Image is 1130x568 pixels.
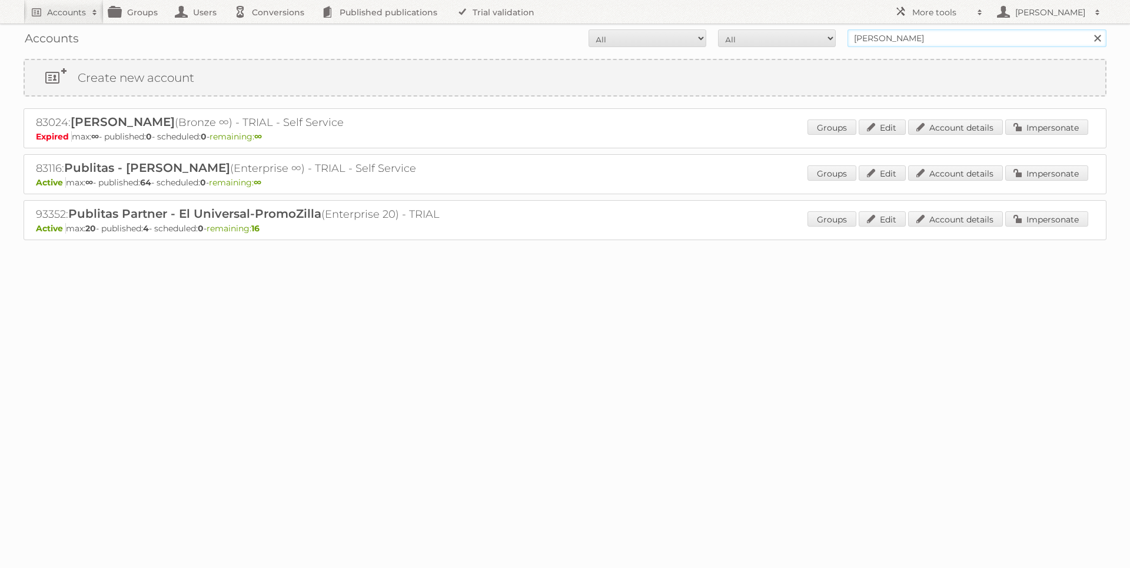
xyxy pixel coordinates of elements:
strong: ∞ [91,131,99,142]
a: Edit [859,119,906,135]
a: Impersonate [1005,211,1088,227]
span: Active [36,177,66,188]
strong: 0 [146,131,152,142]
h2: 83024: (Bronze ∞) - TRIAL - Self Service [36,115,448,130]
span: Expired [36,131,72,142]
span: [PERSON_NAME] [71,115,175,129]
a: Groups [807,211,856,227]
a: Account details [908,119,1003,135]
strong: ∞ [254,131,262,142]
span: remaining: [209,177,261,188]
strong: 4 [143,223,149,234]
h2: 93352: (Enterprise 20) - TRIAL [36,207,448,222]
strong: ∞ [85,177,93,188]
h2: More tools [912,6,971,18]
strong: ∞ [254,177,261,188]
strong: 0 [200,177,206,188]
span: Publitas Partner - El Universal-PromoZilla [68,207,321,221]
a: Impersonate [1005,119,1088,135]
h2: 83116: (Enterprise ∞) - TRIAL - Self Service [36,161,448,176]
strong: 0 [201,131,207,142]
a: Account details [908,165,1003,181]
strong: 0 [198,223,204,234]
a: Account details [908,211,1003,227]
h2: Accounts [47,6,86,18]
a: Groups [807,165,856,181]
a: Groups [807,119,856,135]
span: remaining: [210,131,262,142]
p: max: - published: - scheduled: - [36,131,1094,142]
p: max: - published: - scheduled: - [36,177,1094,188]
strong: 16 [251,223,260,234]
a: Edit [859,211,906,227]
a: Create new account [25,60,1105,95]
h2: [PERSON_NAME] [1012,6,1089,18]
a: Impersonate [1005,165,1088,181]
strong: 20 [85,223,96,234]
span: Publitas - [PERSON_NAME] [64,161,230,175]
strong: 64 [140,177,151,188]
span: Active [36,223,66,234]
span: remaining: [207,223,260,234]
a: Edit [859,165,906,181]
p: max: - published: - scheduled: - [36,223,1094,234]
